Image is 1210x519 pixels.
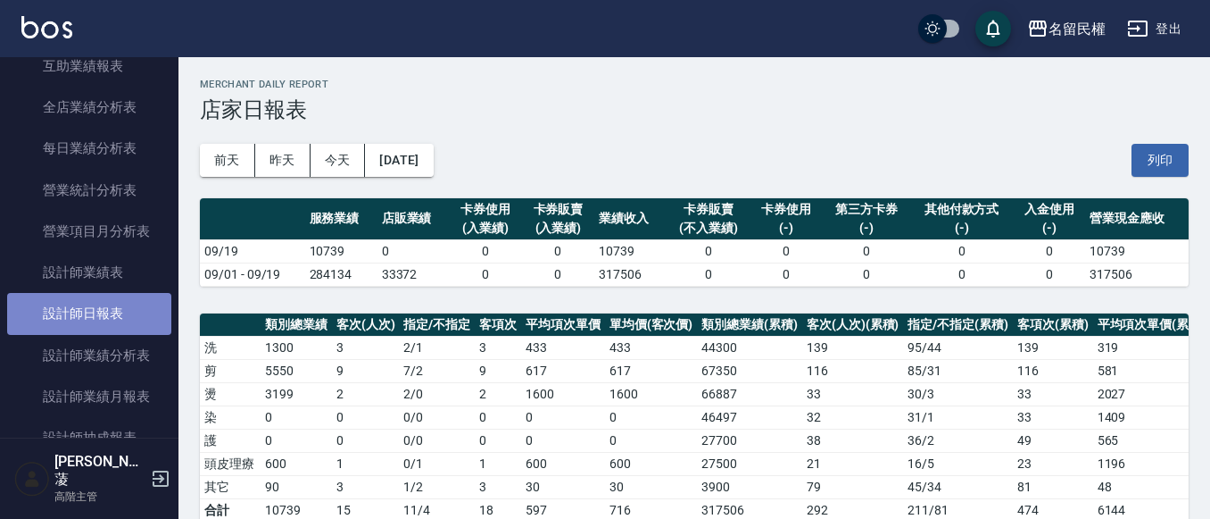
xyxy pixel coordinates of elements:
[7,170,171,211] a: 營業統計分析表
[332,359,400,382] td: 9
[521,336,605,359] td: 433
[54,453,145,489] h5: [PERSON_NAME]蓤
[261,406,332,429] td: 0
[903,314,1013,337] th: 指定/不指定(累積)
[200,336,261,359] td: 洗
[475,336,521,359] td: 3
[399,336,475,359] td: 2 / 1
[200,429,261,452] td: 護
[7,87,171,128] a: 全店業績分析表
[1013,406,1093,429] td: 33
[1020,11,1113,47] button: 名留民權
[7,293,171,334] a: 設計師日報表
[261,359,332,382] td: 5550
[7,376,171,417] a: 設計師業績月報表
[311,144,366,177] button: 今天
[450,239,522,263] td: 0
[802,336,904,359] td: 139
[365,144,433,177] button: [DATE]
[975,11,1011,46] button: save
[750,263,822,286] td: 0
[475,359,521,382] td: 9
[475,429,521,452] td: 0
[822,239,909,263] td: 0
[802,475,904,498] td: 79
[475,452,521,475] td: 1
[261,475,332,498] td: 90
[7,335,171,376] a: 設計師業績分析表
[1013,314,1093,337] th: 客項次(累積)
[377,198,450,240] th: 店販業績
[671,219,745,238] div: (不入業績)
[605,429,698,452] td: 0
[754,219,817,238] div: (-)
[1017,200,1081,219] div: 入金使用
[332,382,400,406] td: 2
[332,452,400,475] td: 1
[450,263,522,286] td: 0
[903,336,1013,359] td: 95 / 44
[521,382,605,406] td: 1600
[526,219,590,238] div: (入業績)
[200,79,1189,90] h2: Merchant Daily Report
[802,382,904,406] td: 33
[910,263,1013,286] td: 0
[200,452,261,475] td: 頭皮理療
[594,263,667,286] td: 317506
[1085,263,1189,286] td: 317506
[521,359,605,382] td: 617
[1013,452,1093,475] td: 23
[903,475,1013,498] td: 45 / 34
[526,200,590,219] div: 卡券販賣
[903,406,1013,429] td: 31 / 1
[605,359,698,382] td: 617
[1013,263,1085,286] td: 0
[399,452,475,475] td: 0 / 1
[1048,18,1106,40] div: 名留民權
[1085,198,1189,240] th: 營業現金應收
[454,219,518,238] div: (入業績)
[754,200,817,219] div: 卡券使用
[475,406,521,429] td: 0
[399,314,475,337] th: 指定/不指定
[399,475,475,498] td: 1 / 2
[200,239,305,263] td: 09/19
[1013,239,1085,263] td: 0
[605,406,698,429] td: 0
[7,211,171,252] a: 營業項目月分析表
[903,359,1013,382] td: 85 / 31
[261,314,332,337] th: 類別總業績
[305,239,377,263] td: 10739
[903,382,1013,406] td: 30 / 3
[826,200,905,219] div: 第三方卡券
[903,452,1013,475] td: 16 / 5
[200,263,305,286] td: 09/01 - 09/19
[332,406,400,429] td: 0
[475,475,521,498] td: 3
[605,382,698,406] td: 1600
[1013,359,1093,382] td: 116
[332,336,400,359] td: 3
[261,429,332,452] td: 0
[915,219,1008,238] div: (-)
[521,314,605,337] th: 平均項次單價
[1017,219,1081,238] div: (-)
[522,263,594,286] td: 0
[671,200,745,219] div: 卡券販賣
[1013,429,1093,452] td: 49
[261,382,332,406] td: 3199
[200,406,261,429] td: 染
[605,452,698,475] td: 600
[261,452,332,475] td: 600
[697,452,802,475] td: 27500
[910,239,1013,263] td: 0
[377,239,450,263] td: 0
[667,239,750,263] td: 0
[802,429,904,452] td: 38
[802,314,904,337] th: 客次(人次)(累積)
[1013,382,1093,406] td: 33
[697,336,802,359] td: 44300
[1013,336,1093,359] td: 139
[305,198,377,240] th: 服務業績
[399,406,475,429] td: 0 / 0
